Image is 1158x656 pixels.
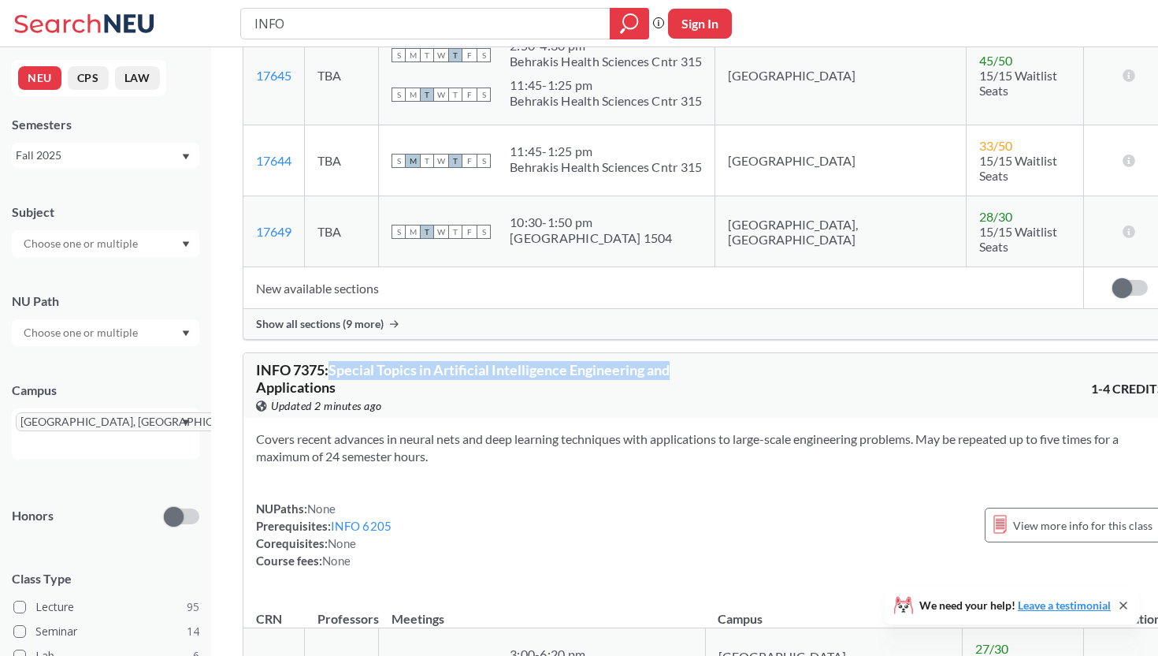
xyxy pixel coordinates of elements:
[510,230,673,246] div: [GEOGRAPHIC_DATA] 1504
[477,225,491,239] span: S
[477,48,491,62] span: S
[510,143,702,159] div: 11:45 - 1:25 pm
[13,621,199,642] label: Seminar
[620,13,639,35] svg: magnifying glass
[715,196,966,267] td: [GEOGRAPHIC_DATA], [GEOGRAPHIC_DATA]
[420,88,434,102] span: T
[392,154,406,168] span: S
[979,68,1057,98] span: 15/15 Waitlist Seats
[243,267,1083,309] td: New available sections
[462,48,477,62] span: F
[406,225,420,239] span: M
[12,319,199,346] div: Dropdown arrow
[448,48,462,62] span: T
[256,68,291,83] a: 17645
[13,597,199,617] label: Lecture
[253,10,599,37] input: Class, professor, course number, "phrase"
[182,419,190,426] svg: Dropdown arrow
[510,159,702,175] div: Behrakis Health Sciences Cntr 315
[16,412,266,431] span: [GEOGRAPHIC_DATA], [GEOGRAPHIC_DATA]X to remove pill
[12,230,199,257] div: Dropdown arrow
[16,323,148,342] input: Choose one or multiple
[328,536,356,550] span: None
[322,553,351,568] span: None
[256,317,384,331] span: Show all sections (9 more)
[392,225,406,239] span: S
[477,154,491,168] span: S
[12,507,54,525] p: Honors
[115,66,160,90] button: LAW
[434,225,448,239] span: W
[18,66,61,90] button: NEU
[256,153,291,168] a: 17644
[406,154,420,168] span: M
[305,594,379,628] th: Professors
[510,54,702,69] div: Behrakis Health Sciences Cntr 315
[392,88,406,102] span: S
[715,25,966,125] td: [GEOGRAPHIC_DATA]
[510,93,702,109] div: Behrakis Health Sciences Cntr 315
[182,330,190,337] svg: Dropdown arrow
[305,196,379,267] td: TBA
[448,154,462,168] span: T
[379,594,706,628] th: Meetings
[434,48,448,62] span: W
[434,88,448,102] span: W
[16,147,180,164] div: Fall 2025
[510,77,702,93] div: 11:45 - 1:25 pm
[510,214,673,230] div: 10:30 - 1:50 pm
[420,48,434,62] span: T
[12,293,199,310] div: NU Path
[979,209,1012,224] span: 28 / 30
[305,125,379,196] td: TBA
[305,25,379,125] td: TBA
[182,241,190,248] svg: Dropdown arrow
[715,125,966,196] td: [GEOGRAPHIC_DATA]
[919,600,1111,611] span: We need your help!
[420,225,434,239] span: T
[187,598,199,616] span: 95
[12,408,199,459] div: [GEOGRAPHIC_DATA], [GEOGRAPHIC_DATA]X to remove pillDropdown arrow
[420,154,434,168] span: T
[12,570,199,587] span: Class Type
[331,519,392,533] a: INFO 6205
[1018,598,1111,612] a: Leave a testimonial
[392,48,406,62] span: S
[256,610,282,628] div: CRN
[12,382,199,399] div: Campus
[182,154,190,160] svg: Dropdown arrow
[256,361,670,396] span: INFO 7375 : Special Topics in Artificial Intelligence Engineering and Applications
[12,116,199,133] div: Semesters
[979,138,1012,153] span: 33 / 50
[668,9,732,39] button: Sign In
[434,154,448,168] span: W
[979,153,1057,183] span: 15/15 Waitlist Seats
[975,641,1008,656] span: 27 / 30
[307,501,336,516] span: None
[406,88,420,102] span: M
[12,143,199,168] div: Fall 2025Dropdown arrow
[705,594,963,628] th: Campus
[187,623,199,640] span: 14
[12,203,199,221] div: Subject
[271,397,382,415] span: Updated 2 minutes ago
[462,88,477,102] span: F
[448,225,462,239] span: T
[406,48,420,62] span: M
[979,224,1057,254] span: 15/15 Waitlist Seats
[256,224,291,239] a: 17649
[16,234,148,253] input: Choose one or multiple
[448,88,462,102] span: T
[68,66,109,90] button: CPS
[610,8,649,39] div: magnifying glass
[979,53,1012,68] span: 45 / 50
[256,500,392,569] div: NUPaths: Prerequisites: Corequisites: Course fees:
[477,88,491,102] span: S
[462,154,477,168] span: F
[1013,516,1152,535] span: View more info for this class
[462,225,477,239] span: F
